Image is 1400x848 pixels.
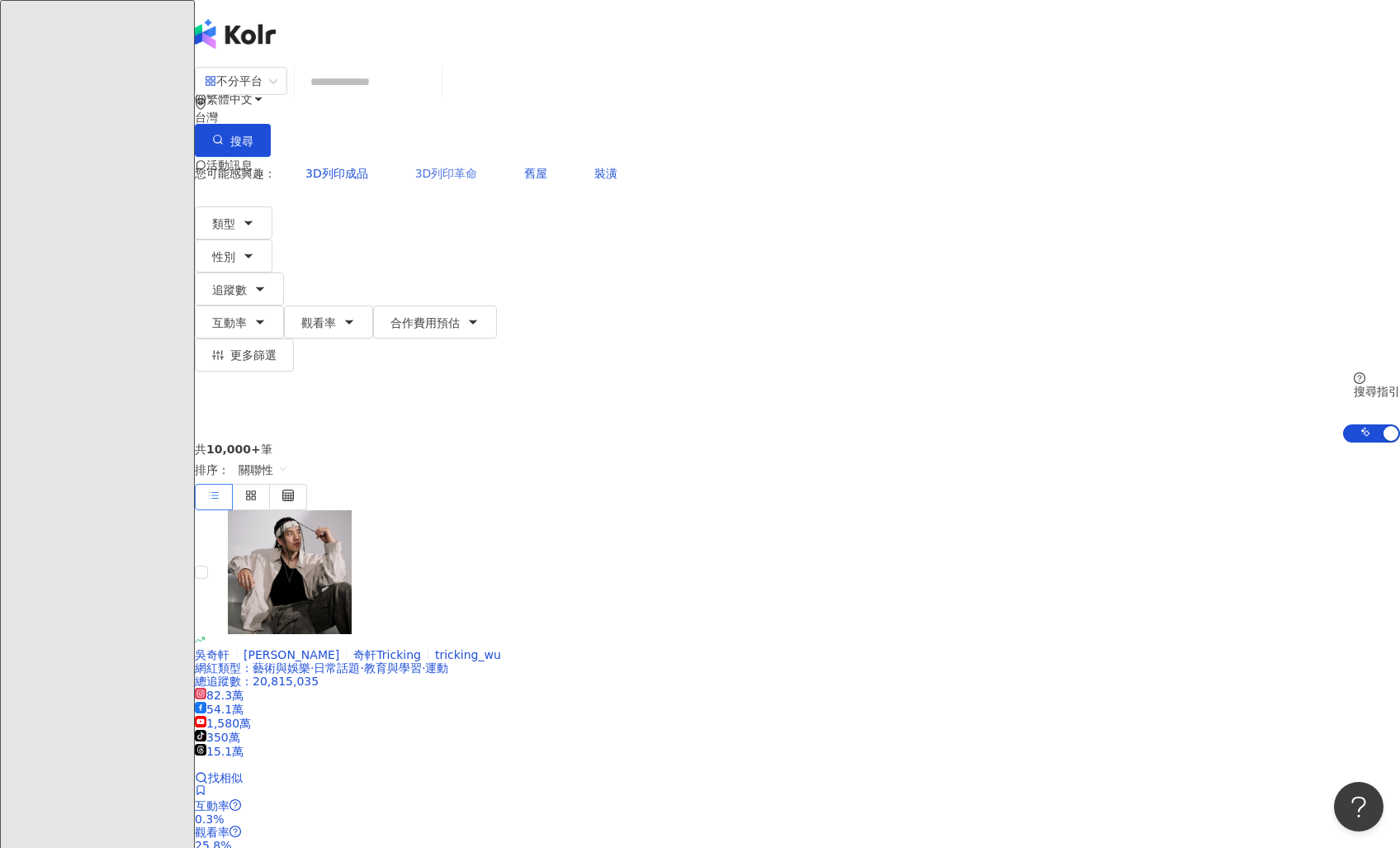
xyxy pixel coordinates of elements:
[195,648,229,661] span: 吳奇軒
[195,19,276,49] img: logo
[206,443,261,456] span: 10,000+
[305,167,368,180] span: 3D列印成品
[195,111,1400,124] div: 台灣
[195,826,229,839] span: 觀看率
[212,316,247,329] span: 互動率
[353,648,421,661] span: 奇軒Tricking
[195,456,1400,484] div: 排序：
[195,745,244,758] span: 15.1萬
[364,661,422,675] span: 教育與學習
[206,159,253,172] span: 活動訊息
[228,510,352,634] img: KOL Avatar
[195,675,1400,688] div: 總追蹤數 ： 20,815,035
[230,135,253,148] span: 搜尋
[229,826,241,837] span: question-circle
[195,339,294,372] button: 更多篩選
[524,167,547,180] span: 舊屋
[195,124,271,157] button: 搜尋
[195,703,244,716] span: 54.1萬
[205,75,216,87] span: appstore
[288,157,385,190] button: 3D列印成品
[314,661,360,675] span: 日常話題
[195,272,284,306] button: 追蹤數
[195,167,276,180] span: 您可能感興趣：
[425,661,448,675] span: 運動
[205,68,262,94] div: 不分平台
[239,457,288,483] span: 關聯性
[195,306,284,339] button: 互動率
[195,689,244,702] span: 82.3萬
[1354,385,1400,398] div: 搜尋指引
[594,167,617,180] span: 裝潢
[195,799,229,812] span: 互動率
[1354,372,1365,384] span: question-circle
[229,799,241,811] span: question-circle
[195,98,206,110] span: environment
[577,157,635,190] button: 裝潢
[212,217,235,230] span: 類型
[244,648,339,661] span: [PERSON_NAME]
[310,661,314,675] span: ·
[195,206,272,239] button: 類型
[195,717,251,730] span: 1,580萬
[422,661,425,675] span: ·
[195,812,1400,826] div: 0.3%
[212,250,235,263] span: 性別
[301,316,336,329] span: 觀看率
[212,283,247,296] span: 追蹤數
[390,316,460,329] span: 合作費用預估
[415,167,478,180] span: 3D列印革命
[284,306,373,339] button: 觀看率
[398,157,495,190] button: 3D列印革命
[195,443,1400,456] div: 共 筆
[435,648,501,661] span: tricking_wu
[208,771,243,784] span: 找相似
[507,157,565,190] button: 舊屋
[1334,782,1383,831] iframe: Help Scout Beacon - Open
[360,661,363,675] span: ·
[195,661,1400,675] div: 網紅類型 ：
[195,771,243,784] a: 找相似
[230,348,277,362] span: 更多篩選
[253,661,310,675] span: 藝術與娛樂
[373,306,497,339] button: 合作費用預估
[195,239,272,272] button: 性別
[195,731,240,744] span: 350萬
